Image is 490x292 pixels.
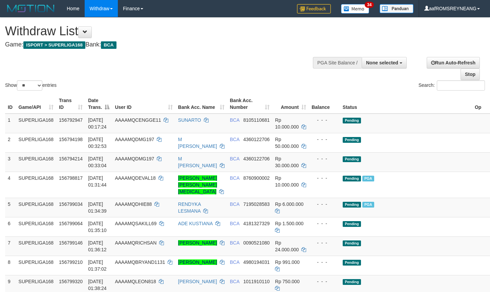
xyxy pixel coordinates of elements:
span: [DATE] 00:32:53 [88,137,107,149]
span: [DATE] 01:35:10 [88,221,107,233]
span: Rp 1.500.000 [275,221,303,226]
img: Feedback.jpg [297,4,331,14]
span: [DATE] 01:38:24 [88,279,107,291]
h4: Game: Bank: [5,41,320,48]
span: Copy 8105110681 to clipboard [243,117,270,123]
td: SUPERLIGA168 [16,152,57,172]
span: Copy 4360122706 to clipboard [243,137,270,142]
span: BCA [230,201,239,207]
span: [DATE] 00:33:04 [88,156,107,168]
div: - - - [312,201,337,208]
td: 6 [5,217,16,236]
span: Rp 10.000.000 [275,117,299,130]
img: Button%20Memo.svg [341,4,369,14]
span: Copy 4360122706 to clipboard [243,156,270,161]
span: AAAAMQDMG197 [115,156,154,161]
span: Copy 4980194031 to clipboard [243,259,270,265]
span: BCA [230,279,239,284]
td: 4 [5,172,16,198]
th: Amount: activate to sort column ascending [272,94,309,114]
a: ADE KUSTIANA [178,221,213,226]
span: [DATE] 00:17:24 [88,117,107,130]
td: SUPERLIGA168 [16,217,57,236]
span: BCA [230,221,239,226]
div: - - - [312,175,337,181]
th: Bank Acc. Number: activate to sort column ascending [227,94,273,114]
span: [DATE] 01:31:44 [88,175,107,188]
span: BCA [230,259,239,265]
span: AAAAMQBRYAND1131 [115,259,165,265]
td: SUPERLIGA168 [16,172,57,198]
span: Copy 4181327329 to clipboard [243,221,270,226]
span: 34 [365,2,374,8]
span: BCA [230,175,239,181]
span: AAAAMQSAKILL69 [115,221,156,226]
span: [DATE] 01:37:02 [88,259,107,272]
a: [PERSON_NAME] [PERSON_NAME][MEDICAL_DATA] [178,175,217,194]
span: [DATE] 01:34:39 [88,201,107,214]
span: BCA [230,240,239,246]
span: 156799146 [59,240,83,246]
span: BCA [101,41,116,49]
span: Pending [343,221,361,227]
span: AAAAMQCENGGE11 [115,117,161,123]
span: Rp 30.000.000 [275,156,299,168]
span: 156799210 [59,259,83,265]
select: Showentries [17,80,42,91]
td: 7 [5,236,16,256]
span: Rp 6.000.000 [275,201,303,207]
span: 156799064 [59,221,83,226]
div: - - - [312,220,337,227]
div: - - - [312,259,337,266]
span: AAAAMQDHIE88 [115,201,152,207]
span: Pending [343,137,361,143]
span: 156798817 [59,175,83,181]
span: Copy 0090521080 to clipboard [243,240,270,246]
span: Pending [343,260,361,266]
th: Bank Acc. Name: activate to sort column ascending [175,94,227,114]
span: Marked by aafnonsreyleab [362,202,374,208]
label: Show entries [5,80,57,91]
div: - - - [312,278,337,285]
h1: Withdraw List [5,24,320,38]
span: 156799034 [59,201,83,207]
div: - - - [312,155,337,162]
span: None selected [366,60,398,65]
span: Rp 750.000 [275,279,299,284]
span: Pending [343,118,361,123]
span: BCA [230,156,239,161]
span: AAAAMQDMG197 [115,137,154,142]
span: BCA [230,117,239,123]
label: Search: [419,80,485,91]
td: SUPERLIGA168 [16,114,57,133]
span: Pending [343,240,361,246]
span: 156792947 [59,117,83,123]
span: [DATE] 01:36:12 [88,240,107,252]
span: Pending [343,176,361,181]
span: Copy 7195028583 to clipboard [243,201,270,207]
td: 8 [5,256,16,275]
td: 5 [5,198,16,217]
span: Pending [343,202,361,208]
a: SUNARTO [178,117,201,123]
button: None selected [362,57,407,69]
td: 3 [5,152,16,172]
img: MOTION_logo.png [5,3,57,14]
a: Stop [461,69,480,80]
span: 156794198 [59,137,83,142]
th: Trans ID: activate to sort column ascending [56,94,85,114]
a: RENDYKA LESMANA [178,201,201,214]
span: Copy 1011910110 to clipboard [243,279,270,284]
td: 1 [5,114,16,133]
span: Rp 24.000.000 [275,240,299,252]
a: M [PERSON_NAME] [178,156,217,168]
input: Search: [437,80,485,91]
td: 2 [5,133,16,152]
span: Copy 8760900002 to clipboard [243,175,270,181]
div: - - - [312,136,337,143]
span: Rp 50.000.000 [275,137,299,149]
a: [PERSON_NAME] [178,240,217,246]
td: SUPERLIGA168 [16,198,57,217]
span: 156799320 [59,279,83,284]
a: [PERSON_NAME] [178,279,217,284]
